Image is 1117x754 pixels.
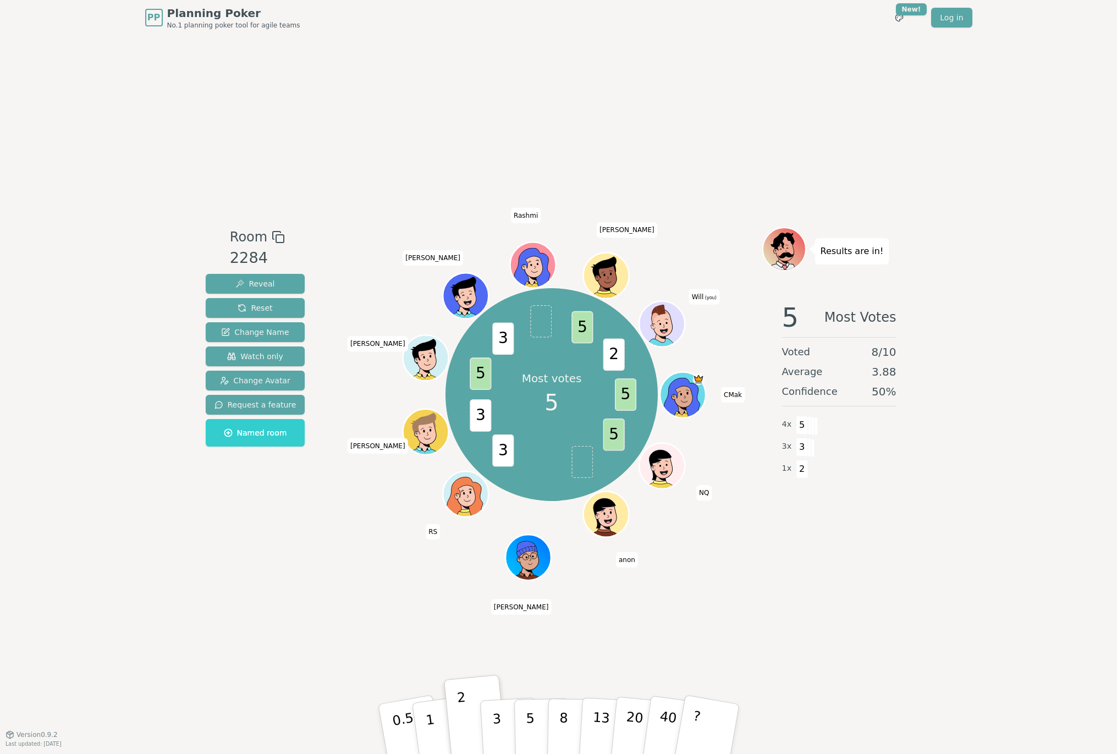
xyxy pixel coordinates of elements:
span: Most Votes [824,304,896,331]
div: 2284 [230,247,285,269]
button: Request a feature [206,395,305,415]
span: 3 [470,399,491,432]
span: 2 [796,460,808,478]
span: Change Avatar [220,375,290,386]
span: 3 [796,438,808,456]
button: Change Avatar [206,371,305,390]
span: Watch only [227,351,283,362]
span: Planning Poker [167,5,300,21]
p: Most votes [522,371,582,386]
button: New! [889,8,909,27]
span: 5 [544,386,558,419]
button: Watch only [206,346,305,366]
span: 5 [796,416,808,434]
span: (you) [703,295,717,300]
span: 5 [782,304,799,331]
span: Click to change your name [426,524,440,540]
span: 5 [603,419,625,451]
p: 2 [456,690,470,750]
span: 1 x [782,463,792,475]
span: 5 [571,311,593,344]
span: 5 [470,357,491,390]
span: PP [147,11,160,24]
span: Click to change your name [689,289,719,304]
span: Click to change your name [403,250,463,265]
button: Version0.9.2 [5,730,58,739]
span: Voted [782,344,811,360]
span: 4 x [782,419,792,431]
span: Last updated: [DATE] [5,741,62,747]
span: Click to change your name [721,387,745,403]
span: Click to change your name [616,552,638,567]
button: Named room [206,419,305,447]
span: 5 [615,378,636,411]
span: Request a feature [214,399,296,410]
a: PPPlanning PokerNo.1 planning poker tool for agile teams [145,5,300,30]
span: Click to change your name [348,336,408,351]
button: Click to change your avatar [641,302,684,345]
span: Click to change your name [696,485,712,500]
p: Results are in! [821,244,884,259]
button: Change Name [206,322,305,342]
span: Click to change your name [491,599,552,614]
span: Click to change your name [511,207,541,223]
span: 8 / 10 [872,344,896,360]
span: Click to change your name [348,438,408,453]
span: Average [782,364,823,379]
span: Room [230,227,267,247]
a: Log in [931,8,972,27]
button: Reveal [206,274,305,294]
span: 3.88 [872,364,896,379]
span: 50 % [872,384,896,399]
div: New! [896,3,927,15]
span: No.1 planning poker tool for agile teams [167,21,300,30]
span: Change Name [221,327,289,338]
button: Reset [206,298,305,318]
span: 3 [492,323,514,355]
span: Version 0.9.2 [16,730,58,739]
span: CMak is the host [693,373,705,385]
span: Named room [224,427,287,438]
span: Reveal [235,278,274,289]
span: Confidence [782,384,838,399]
span: Reset [238,302,272,313]
span: 3 x [782,441,792,453]
span: Click to change your name [597,222,657,238]
span: 2 [603,339,625,371]
span: 3 [492,434,514,467]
